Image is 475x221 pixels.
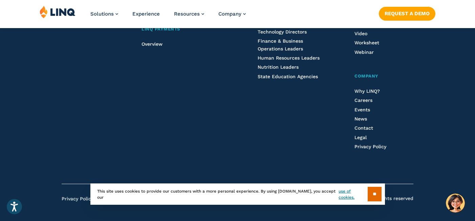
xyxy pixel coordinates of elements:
a: Webinar [354,49,374,55]
a: Resources [174,11,204,17]
a: Why LINQ? [354,88,380,94]
span: Resources [174,11,200,17]
a: use of cookies. [339,188,367,200]
a: Events [354,107,370,112]
a: Company [354,73,413,80]
a: Privacy Policy [354,144,386,149]
a: Worksheet [354,40,379,45]
a: Finance & Business Operations Leaders [258,38,303,51]
a: Company [218,11,246,17]
a: Legal [354,135,367,140]
span: Company [354,73,379,79]
a: Request a Demo [379,7,435,20]
a: Overview [142,41,163,47]
a: Nutrition Leaders [258,64,299,70]
a: News [354,116,367,121]
div: This site uses cookies to provide our customers with a more personal experience. By using [DOMAIN... [90,183,385,205]
span: LINQ Payments [142,26,180,31]
a: Human Resources Leaders [258,55,320,61]
a: Careers [354,97,372,103]
nav: Button Navigation [379,5,435,20]
span: Solutions [90,11,114,17]
span: Company [218,11,241,17]
img: LINQ | K‑12 Software [40,5,75,18]
a: Contact [354,125,373,131]
a: Video [354,31,367,36]
nav: Primary Navigation [90,5,246,28]
a: LINQ Payments [142,26,232,33]
button: Hello, have a question? Let’s chat. [446,194,465,213]
a: State Education Agencies [258,74,318,79]
a: Experience [132,11,160,17]
a: Solutions [90,11,118,17]
a: Technology Directors [258,29,307,35]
